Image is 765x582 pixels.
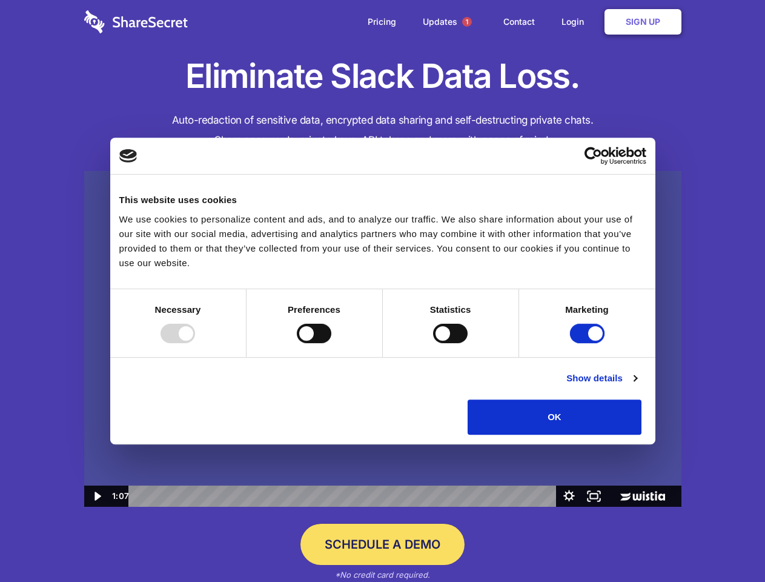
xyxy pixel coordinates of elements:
[566,371,637,386] a: Show details
[491,3,547,41] a: Contact
[84,10,188,33] img: logo-wordmark-white-trans-d4663122ce5f474addd5e946df7df03e33cb6a1c49d2221995e7729f52c070b2.svg
[704,521,750,567] iframe: Drift Widget Chat Controller
[84,486,109,507] button: Play Video
[84,110,681,150] h4: Auto-redaction of sensitive data, encrypted data sharing and self-destructing private chats. Shar...
[468,400,641,435] button: OK
[119,149,137,162] img: logo
[540,147,646,165] a: Usercentrics Cookiebot - opens in a new window
[430,304,471,315] strong: Statistics
[300,524,465,565] a: Schedule a Demo
[462,17,472,27] span: 1
[288,304,340,315] strong: Preferences
[565,304,609,315] strong: Marketing
[119,193,646,207] div: This website uses cookies
[557,486,581,507] button: Show settings menu
[549,3,602,41] a: Login
[335,570,430,580] em: *No credit card required.
[84,171,681,507] img: Sharesecret
[356,3,408,41] a: Pricing
[138,486,551,507] div: Playbar
[84,55,681,98] h1: Eliminate Slack Data Loss.
[604,9,681,35] a: Sign Up
[119,212,646,270] div: We use cookies to personalize content and ads, and to analyze our traffic. We also share informat...
[581,486,606,507] button: Fullscreen
[155,304,201,315] strong: Necessary
[606,486,681,507] a: Wistia Logo -- Learn More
